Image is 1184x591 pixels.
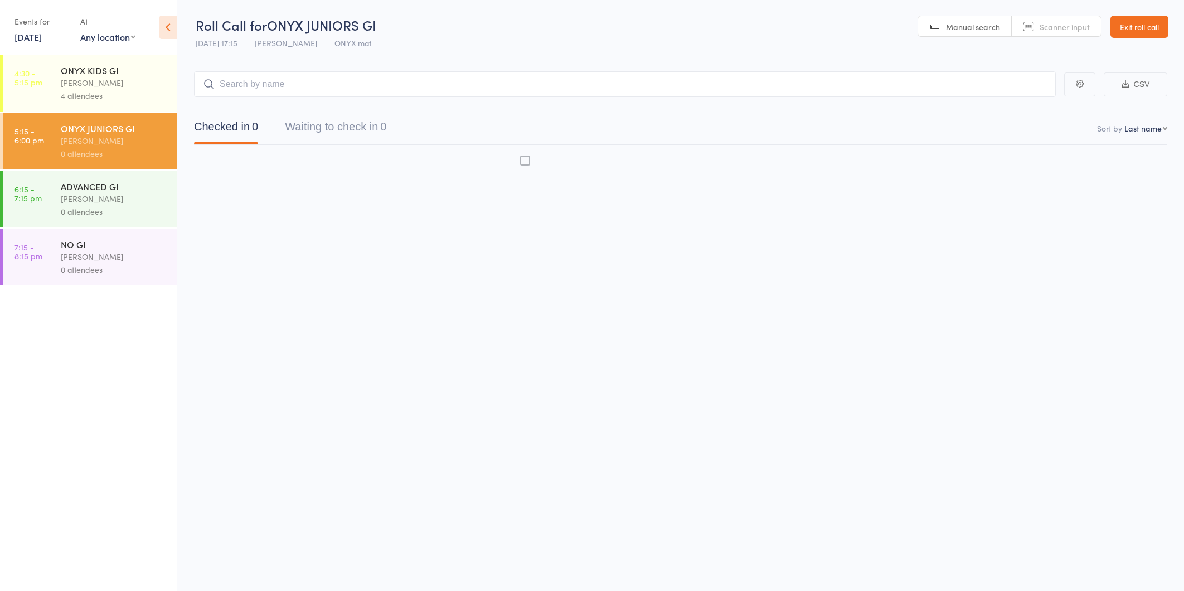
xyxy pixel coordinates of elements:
[61,89,167,102] div: 4 attendees
[1124,123,1162,134] div: Last name
[80,12,135,31] div: At
[14,185,42,202] time: 6:15 - 7:15 pm
[196,16,267,34] span: Roll Call for
[194,71,1056,97] input: Search by name
[285,115,386,144] button: Waiting to check in0
[61,192,167,205] div: [PERSON_NAME]
[255,37,317,49] span: [PERSON_NAME]
[946,21,1000,32] span: Manual search
[196,37,237,49] span: [DATE] 17:15
[3,55,177,112] a: 4:30 -5:15 pmONYX KIDS GI[PERSON_NAME]4 attendees
[252,120,258,133] div: 0
[14,243,42,260] time: 7:15 - 8:15 pm
[14,12,69,31] div: Events for
[61,147,167,160] div: 0 attendees
[61,250,167,263] div: [PERSON_NAME]
[61,238,167,250] div: NO GI
[14,31,42,43] a: [DATE]
[80,31,135,43] div: Any location
[61,122,167,134] div: ONYX JUNIORS GI
[61,76,167,89] div: [PERSON_NAME]
[61,64,167,76] div: ONYX KIDS GI
[61,205,167,218] div: 0 attendees
[1097,123,1122,134] label: Sort by
[61,263,167,276] div: 0 attendees
[14,127,44,144] time: 5:15 - 6:00 pm
[14,69,42,86] time: 4:30 - 5:15 pm
[3,229,177,285] a: 7:15 -8:15 pmNO GI[PERSON_NAME]0 attendees
[3,113,177,169] a: 5:15 -6:00 pmONYX JUNIORS GI[PERSON_NAME]0 attendees
[3,171,177,227] a: 6:15 -7:15 pmADVANCED GI[PERSON_NAME]0 attendees
[267,16,376,34] span: ONYX JUNIORS GI
[1110,16,1168,38] a: Exit roll call
[1104,72,1167,96] button: CSV
[61,134,167,147] div: [PERSON_NAME]
[334,37,371,49] span: ONYX mat
[380,120,386,133] div: 0
[61,180,167,192] div: ADVANCED GI
[194,115,258,144] button: Checked in0
[1040,21,1090,32] span: Scanner input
